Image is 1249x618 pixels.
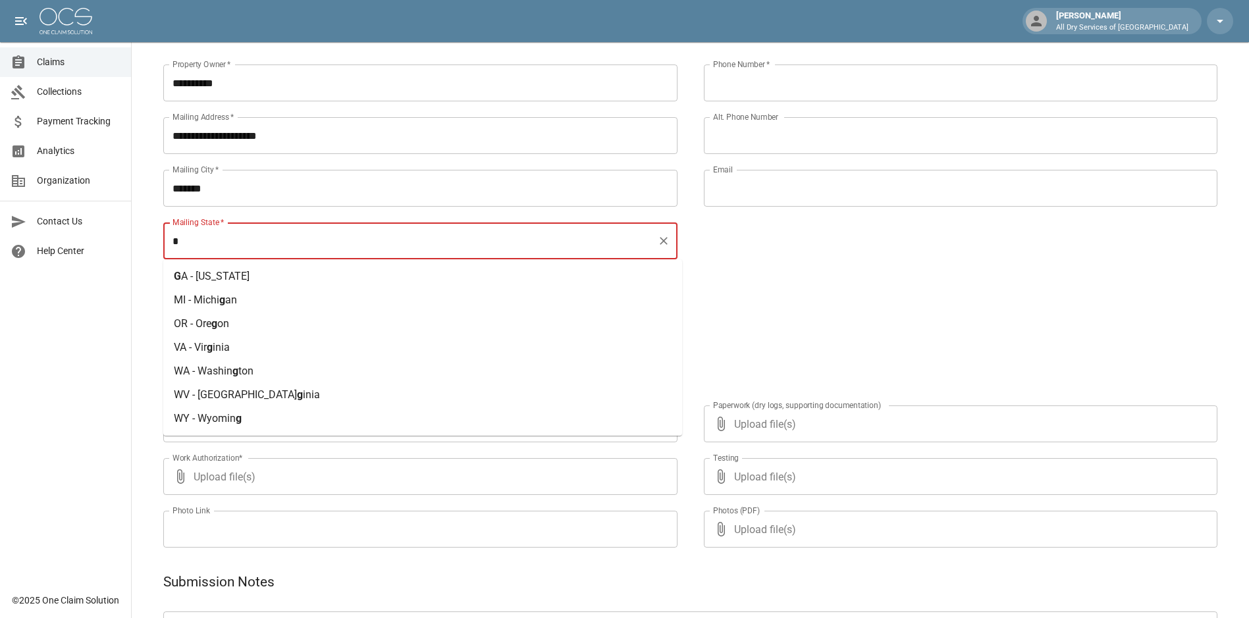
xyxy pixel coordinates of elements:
[173,164,219,175] label: Mailing City
[181,270,250,282] span: A - [US_STATE]
[219,294,225,306] span: g
[1056,22,1188,34] p: All Dry Services of [GEOGRAPHIC_DATA]
[37,144,120,158] span: Analytics
[238,365,253,377] span: ton
[654,232,673,250] button: Clear
[713,59,770,70] label: Phone Number
[174,341,207,353] span: VA - Vir
[173,111,234,122] label: Mailing Address
[213,341,230,353] span: inia
[1051,9,1194,33] div: [PERSON_NAME]
[211,317,217,330] span: g
[236,412,242,425] span: g
[174,317,211,330] span: OR - Ore
[232,365,238,377] span: g
[174,294,219,306] span: MI - Michi
[37,174,120,188] span: Organization
[37,215,120,228] span: Contact Us
[734,405,1183,442] span: Upload file(s)
[12,594,119,607] div: © 2025 One Claim Solution
[174,412,236,425] span: WY - Wyomin
[37,115,120,128] span: Payment Tracking
[8,8,34,34] button: open drawer
[173,452,243,463] label: Work Authorization*
[207,341,213,353] span: g
[40,8,92,34] img: ocs-logo-white-transparent.png
[174,270,181,282] span: G
[713,399,881,411] label: Paperwork (dry logs, supporting documentation)
[37,85,120,99] span: Collections
[173,59,231,70] label: Property Owner
[173,505,210,516] label: Photo Link
[713,505,760,516] label: Photos (PDF)
[37,244,120,258] span: Help Center
[37,55,120,69] span: Claims
[174,365,232,377] span: WA - Washin
[217,317,229,330] span: on
[713,164,733,175] label: Email
[174,388,297,401] span: WV - [GEOGRAPHIC_DATA]
[225,294,237,306] span: an
[303,388,320,401] span: inia
[713,111,778,122] label: Alt. Phone Number
[194,458,642,495] span: Upload file(s)
[713,452,739,463] label: Testing
[734,511,1183,548] span: Upload file(s)
[297,388,303,401] span: g
[734,458,1183,495] span: Upload file(s)
[173,217,224,228] label: Mailing State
